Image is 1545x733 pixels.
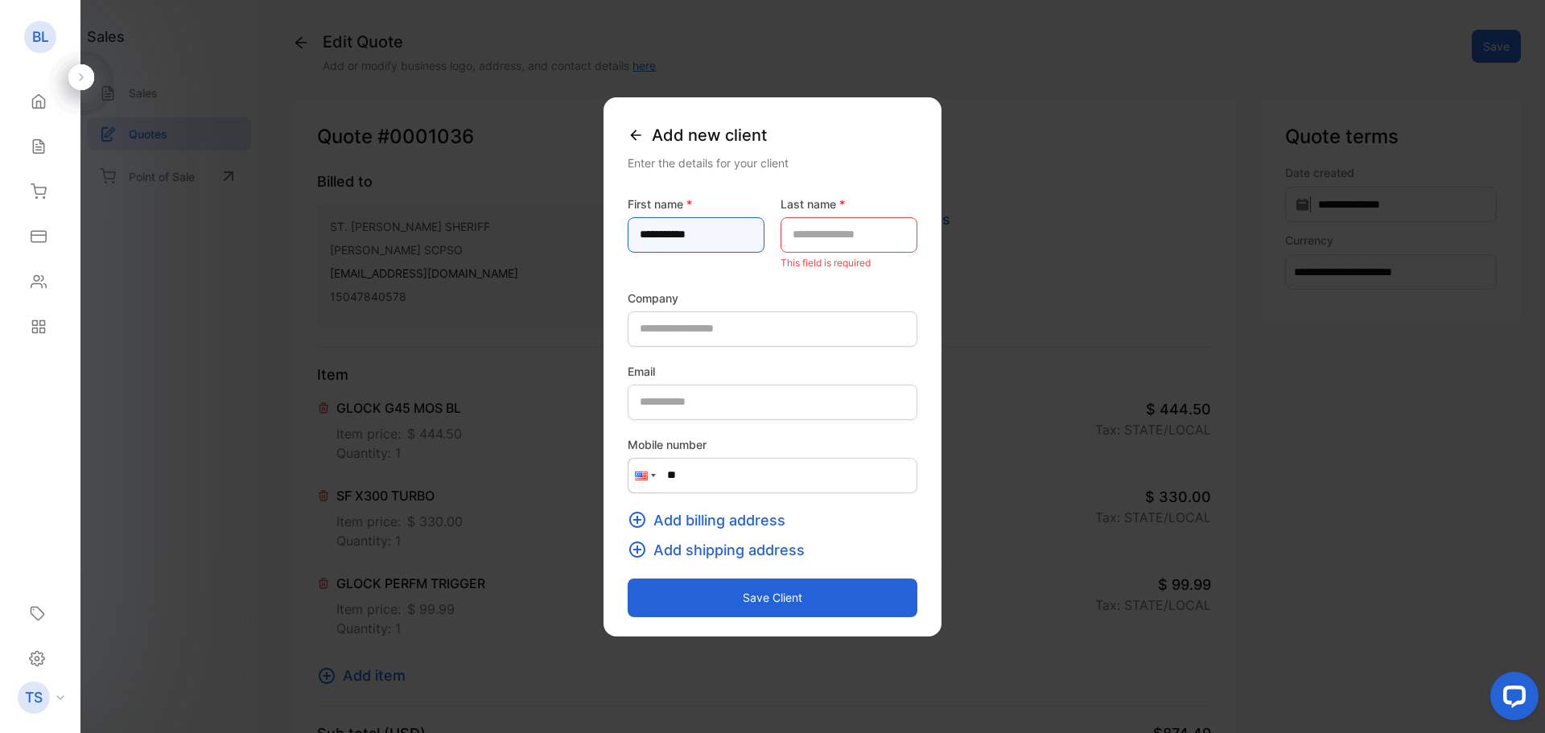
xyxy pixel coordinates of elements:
[628,459,659,492] div: United States: + 1
[628,579,917,617] button: Save client
[781,253,917,274] p: This field is required
[25,687,43,708] p: TS
[628,196,764,212] label: First name
[1477,665,1545,733] iframe: LiveChat chat widget
[628,154,917,171] div: Enter the details for your client
[628,436,917,453] label: Mobile number
[628,509,795,531] button: Add billing address
[628,539,814,561] button: Add shipping address
[32,27,49,47] p: BL
[653,539,805,561] span: Add shipping address
[653,509,785,531] span: Add billing address
[628,363,917,380] label: Email
[628,290,917,307] label: Company
[652,123,767,147] span: Add new client
[781,196,917,212] label: Last name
